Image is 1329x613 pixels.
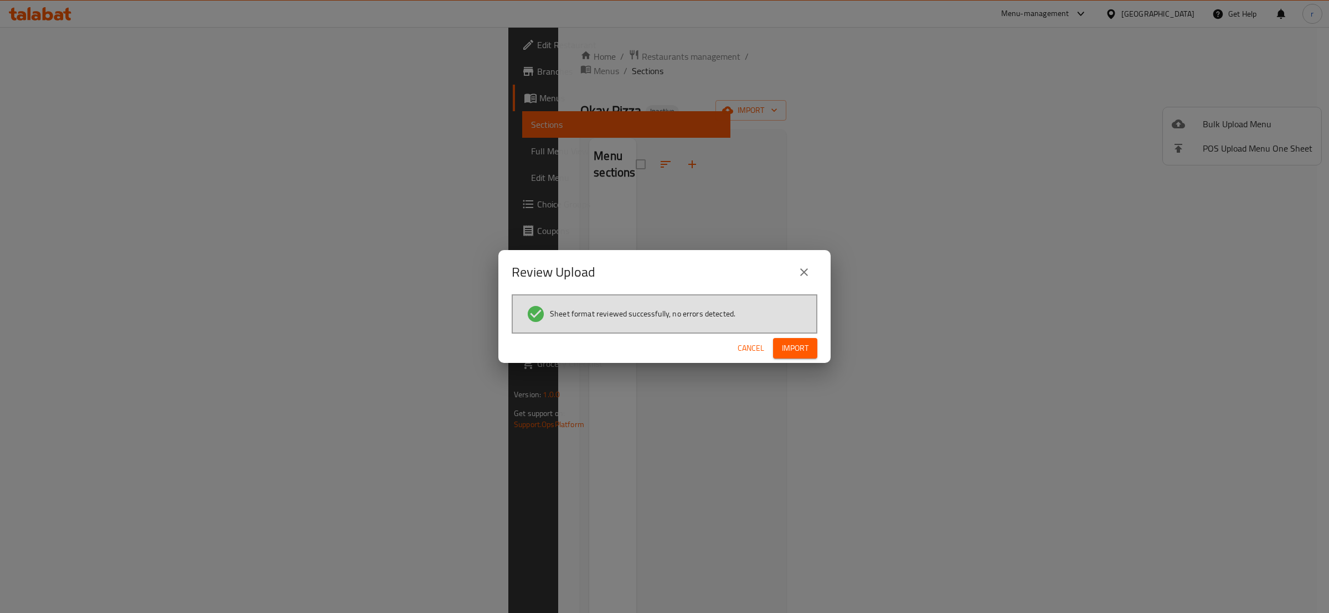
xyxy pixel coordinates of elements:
[738,341,764,355] span: Cancel
[550,308,735,319] span: Sheet format reviewed successfully, no errors detected.
[512,263,595,281] h2: Review Upload
[733,338,769,359] button: Cancel
[773,338,817,359] button: Import
[791,259,817,285] button: close
[782,341,808,355] span: Import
